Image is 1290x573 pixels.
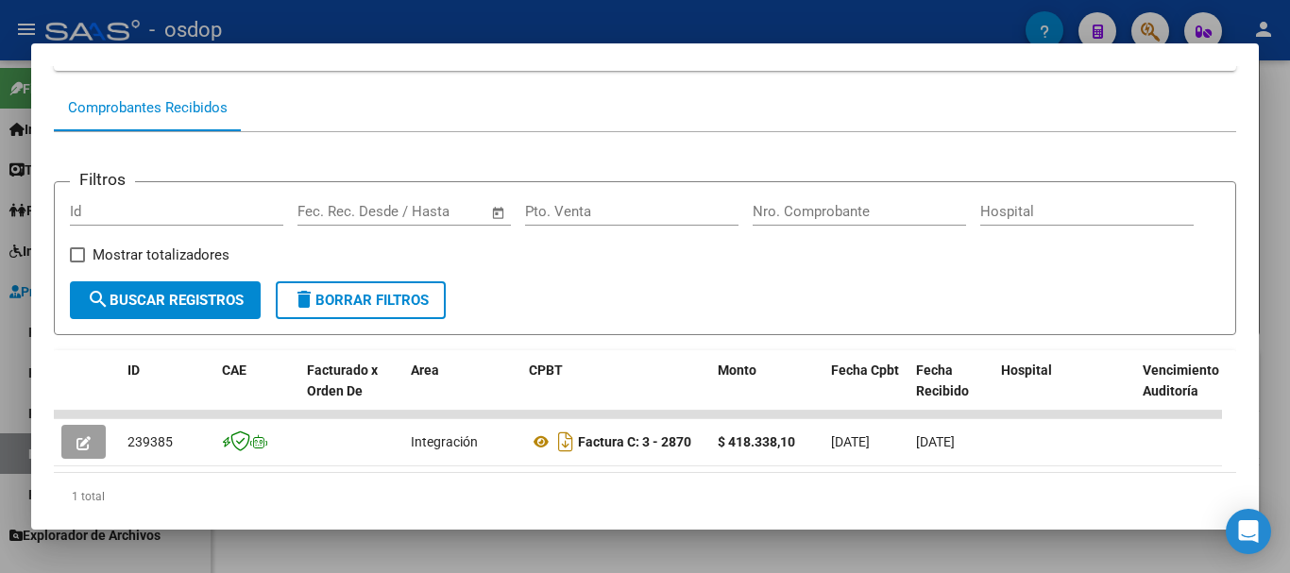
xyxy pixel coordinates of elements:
[222,362,246,378] span: CAE
[70,281,261,319] button: Buscar Registros
[831,434,870,449] span: [DATE]
[276,281,446,319] button: Borrar Filtros
[70,167,135,192] h3: Filtros
[120,350,214,433] datatable-header-cell: ID
[521,350,710,433] datatable-header-cell: CPBT
[293,288,315,311] mat-icon: delete
[68,97,228,119] div: Comprobantes Recibidos
[1001,362,1052,378] span: Hospital
[403,350,521,433] datatable-header-cell: Area
[297,203,374,220] input: Fecha inicio
[1135,350,1220,433] datatable-header-cell: Vencimiento Auditoría
[916,362,969,399] span: Fecha Recibido
[718,434,795,449] strong: $ 418.338,10
[411,434,478,449] span: Integración
[411,362,439,378] span: Area
[293,292,429,309] span: Borrar Filtros
[299,350,403,433] datatable-header-cell: Facturado x Orden De
[307,362,378,399] span: Facturado x Orden De
[127,434,173,449] span: 239385
[391,203,483,220] input: Fecha fin
[488,202,510,224] button: Open calendar
[54,473,1236,520] div: 1 total
[831,362,899,378] span: Fecha Cpbt
[127,362,140,378] span: ID
[87,288,110,311] mat-icon: search
[553,427,578,457] i: Descargar documento
[718,362,756,378] span: Monto
[578,434,691,449] strong: Factura C: 3 - 2870
[87,292,244,309] span: Buscar Registros
[916,434,955,449] span: [DATE]
[93,244,229,266] span: Mostrar totalizadores
[823,350,908,433] datatable-header-cell: Fecha Cpbt
[908,350,993,433] datatable-header-cell: Fecha Recibido
[1226,509,1271,554] div: Open Intercom Messenger
[529,362,563,378] span: CPBT
[1143,362,1219,399] span: Vencimiento Auditoría
[710,350,823,433] datatable-header-cell: Monto
[993,350,1135,433] datatable-header-cell: Hospital
[214,350,299,433] datatable-header-cell: CAE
